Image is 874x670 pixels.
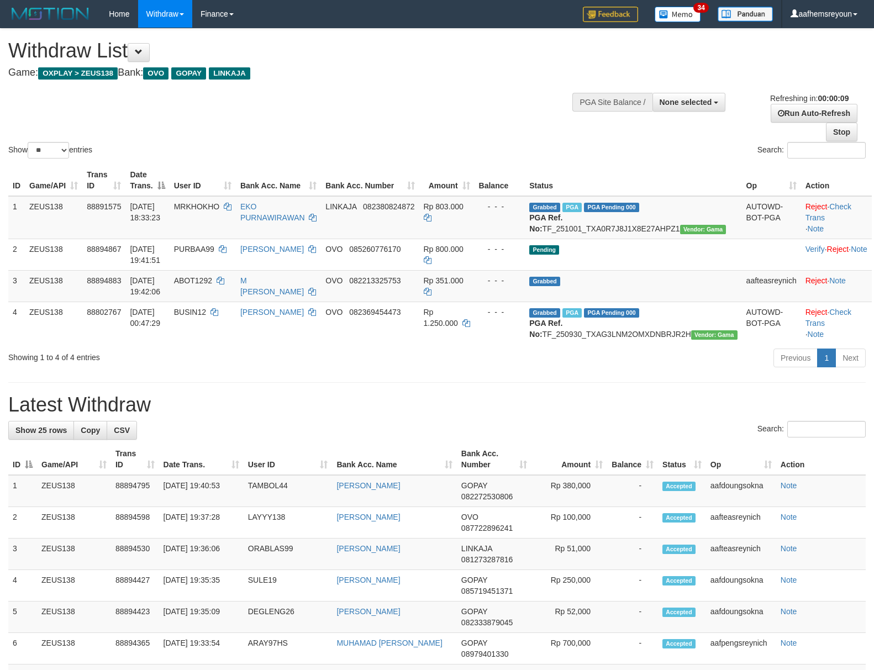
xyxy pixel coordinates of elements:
span: OVO [325,276,343,285]
span: Vendor URL: https://trx31.1velocity.biz [691,330,738,340]
a: [PERSON_NAME] [336,544,400,553]
th: Date Trans.: activate to sort column ascending [159,444,244,475]
td: 88894365 [111,633,159,664]
td: Rp 250,000 [531,570,607,602]
span: Grabbed [529,203,560,212]
a: [PERSON_NAME] [336,576,400,584]
td: TF_251001_TXA0R7J8J1X8E27AHPZ1 [525,196,741,239]
td: AUTOWD-BOT-PGA [742,302,801,344]
td: 4 [8,570,37,602]
span: Accepted [662,608,696,617]
a: Note [781,544,797,553]
span: Copy 081273287816 to clipboard [461,555,513,564]
td: aafteasreynich [706,507,776,539]
input: Search: [787,142,866,159]
a: Run Auto-Refresh [771,104,857,123]
td: [DATE] 19:35:09 [159,602,244,633]
span: GOPAY [461,576,487,584]
td: 2 [8,507,37,539]
th: ID [8,165,25,196]
span: Marked by aafpengsreynich [562,203,582,212]
div: - - - [479,244,521,255]
span: Accepted [662,513,696,523]
td: · · [801,196,872,239]
a: Note [781,481,797,490]
span: Rp 1.250.000 [424,308,458,328]
td: ZEUS138 [25,270,82,302]
th: Status [525,165,741,196]
td: - [607,633,658,664]
select: Showentries [28,142,69,159]
a: Reject [805,276,828,285]
span: Copy 085260776170 to clipboard [349,245,401,254]
td: - [607,475,658,507]
td: Rp 100,000 [531,507,607,539]
th: User ID: activate to sort column ascending [244,444,333,475]
td: 88894423 [111,602,159,633]
span: [DATE] 18:33:23 [130,202,160,222]
a: Note [829,276,846,285]
td: Rp 51,000 [531,539,607,570]
div: - - - [479,201,521,212]
h1: Withdraw List [8,40,572,62]
td: [DATE] 19:35:35 [159,570,244,602]
th: Balance [475,165,525,196]
span: GOPAY [461,607,487,616]
a: Verify [805,245,825,254]
td: 88894795 [111,475,159,507]
img: Button%20Memo.svg [655,7,701,22]
td: 4 [8,302,25,344]
a: Reject [805,308,828,316]
td: 6 [8,633,37,664]
div: - - - [479,307,521,318]
span: Marked by aafsreyleap [562,308,582,318]
td: ZEUS138 [25,196,82,239]
td: 88894530 [111,539,159,570]
span: Copy 085719451371 to clipboard [461,587,513,595]
a: [PERSON_NAME] [240,308,304,316]
td: TF_250930_TXAG3LNM2OMXDNBRJR2H [525,302,741,344]
td: ZEUS138 [37,602,111,633]
a: 1 [817,349,836,367]
span: Accepted [662,482,696,491]
th: Trans ID: activate to sort column ascending [111,444,159,475]
td: DEGLENG26 [244,602,333,633]
td: - [607,507,658,539]
span: GOPAY [461,481,487,490]
a: Note [781,576,797,584]
span: CSV [114,426,130,435]
span: OVO [461,513,478,521]
span: LINKAJA [325,202,356,211]
td: ZEUS138 [25,302,82,344]
td: aafdoungsokna [706,475,776,507]
td: SULE19 [244,570,333,602]
td: [DATE] 19:37:28 [159,507,244,539]
td: aafdoungsokna [706,570,776,602]
th: Bank Acc. Name: activate to sort column ascending [236,165,321,196]
a: Reject [827,245,849,254]
div: - - - [479,275,521,286]
span: BUSIN12 [174,308,206,316]
td: ZEUS138 [37,539,111,570]
td: 88894598 [111,507,159,539]
th: Amount: activate to sort column ascending [419,165,475,196]
td: 3 [8,539,37,570]
td: 88894427 [111,570,159,602]
img: panduan.png [718,7,773,22]
a: Stop [826,123,857,141]
span: Grabbed [529,277,560,286]
td: · · [801,239,872,270]
span: Accepted [662,576,696,585]
td: ARAY97HS [244,633,333,664]
a: Note [808,330,824,339]
td: aafteasreynich [706,539,776,570]
td: ZEUS138 [37,633,111,664]
th: Bank Acc. Name: activate to sort column ascending [332,444,456,475]
img: Feedback.jpg [583,7,638,22]
b: PGA Ref. No: [529,213,562,233]
th: ID: activate to sort column descending [8,444,37,475]
span: Show 25 rows [15,426,67,435]
th: Bank Acc. Number: activate to sort column ascending [457,444,531,475]
td: [DATE] 19:40:53 [159,475,244,507]
input: Search: [787,421,866,437]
